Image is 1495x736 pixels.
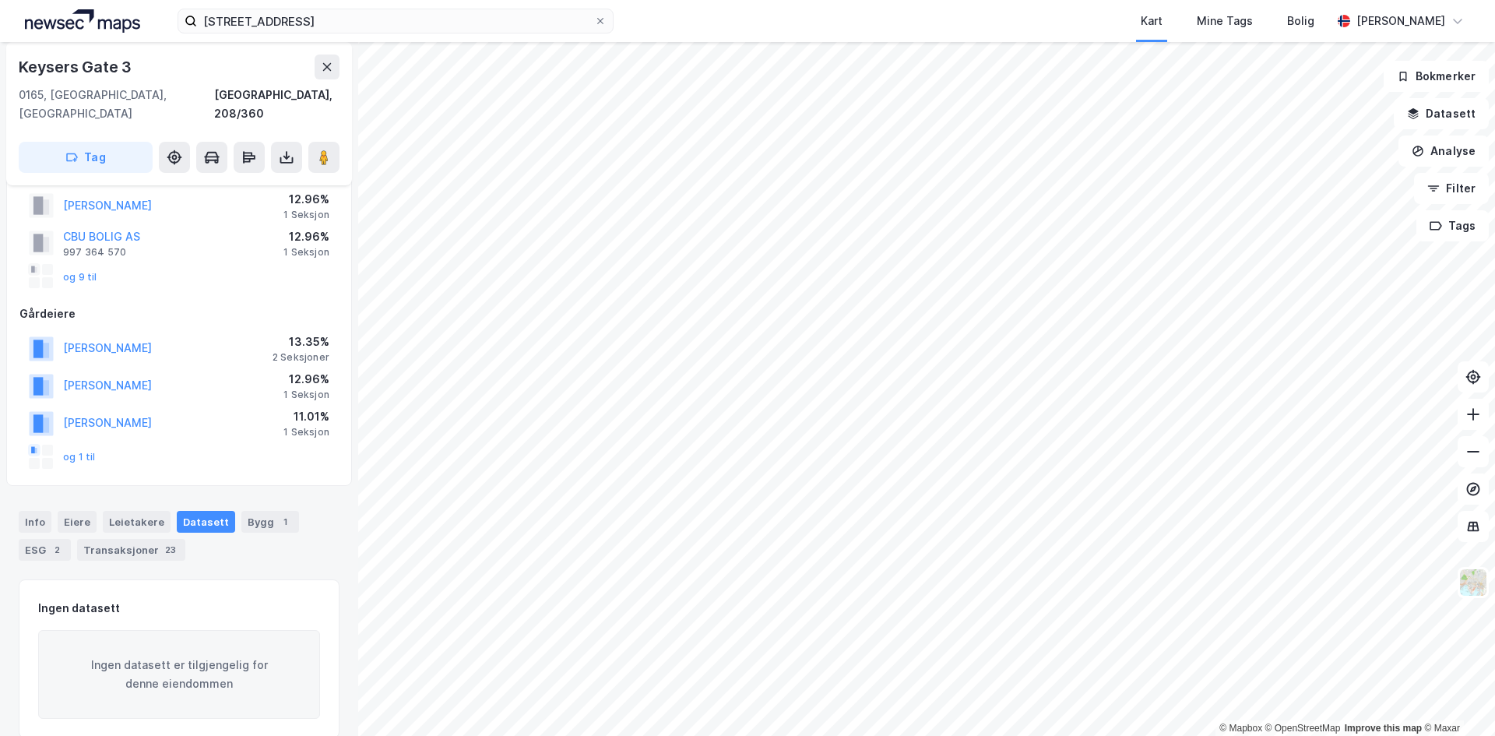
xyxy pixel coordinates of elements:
button: Datasett [1394,98,1489,129]
button: Analyse [1398,136,1489,167]
div: [PERSON_NAME] [1356,12,1445,30]
div: Kart [1141,12,1163,30]
input: Søk på adresse, matrikkel, gårdeiere, leietakere eller personer [197,9,594,33]
div: 12.96% [283,190,329,209]
a: Improve this map [1345,723,1422,734]
div: 1 Seksjon [283,426,329,438]
div: Mine Tags [1197,12,1253,30]
div: 23 [162,542,179,558]
div: 13.35% [273,333,329,351]
div: Transaksjoner [77,539,185,561]
button: Filter [1414,173,1489,204]
button: Tags [1416,210,1489,241]
div: 1 Seksjon [283,246,329,259]
img: logo.a4113a55bc3d86da70a041830d287a7e.svg [25,9,140,33]
a: Mapbox [1219,723,1262,734]
button: Bokmerker [1384,61,1489,92]
div: Keysers Gate 3 [19,55,135,79]
div: 11.01% [283,407,329,426]
div: ESG [19,539,71,561]
div: 997 364 570 [63,246,126,259]
div: 2 [49,542,65,558]
div: 2 Seksjoner [273,351,329,364]
div: 12.96% [283,370,329,389]
div: Datasett [177,511,235,533]
div: Info [19,511,51,533]
div: 0165, [GEOGRAPHIC_DATA], [GEOGRAPHIC_DATA] [19,86,214,123]
div: Bolig [1287,12,1314,30]
button: Tag [19,142,153,173]
div: Gårdeiere [19,305,339,323]
div: Ingen datasett er tilgjengelig for denne eiendommen [38,630,320,719]
div: 1 Seksjon [283,209,329,221]
iframe: Chat Widget [1417,661,1495,736]
div: 1 Seksjon [283,389,329,401]
div: Bygg [241,511,299,533]
div: 1 [277,514,293,530]
a: OpenStreetMap [1265,723,1341,734]
img: Z [1458,568,1488,597]
div: 12.96% [283,227,329,246]
div: Ingen datasett [38,599,120,618]
div: Leietakere [103,511,171,533]
div: Kontrollprogram for chat [1417,661,1495,736]
div: [GEOGRAPHIC_DATA], 208/360 [214,86,339,123]
div: Eiere [58,511,97,533]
